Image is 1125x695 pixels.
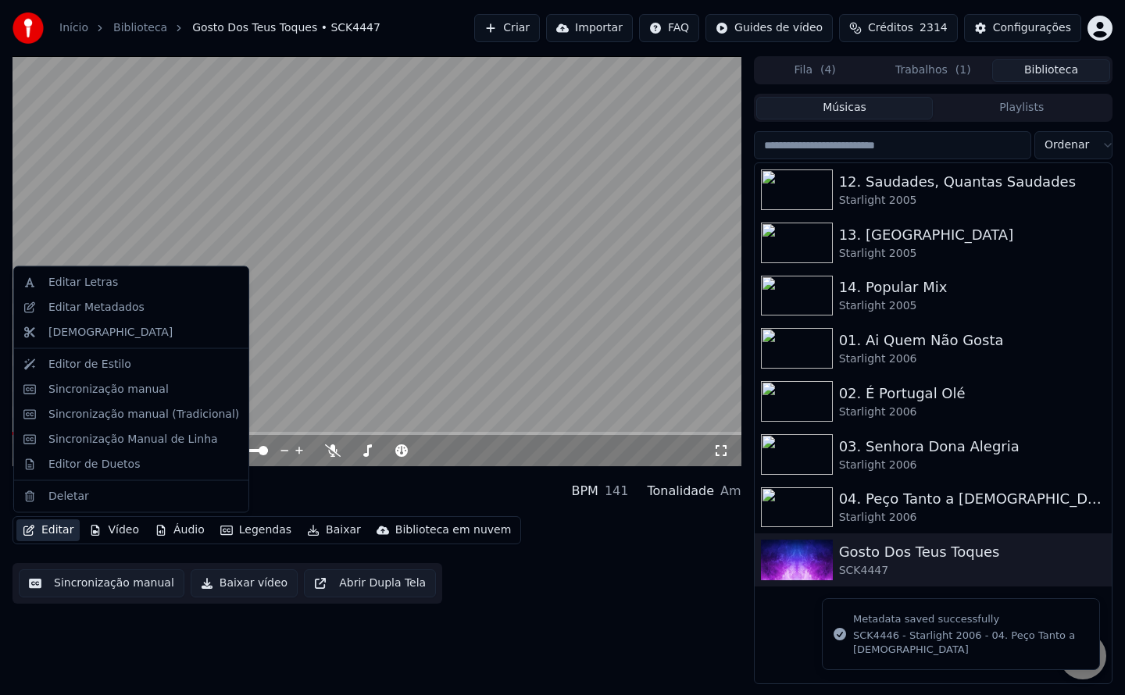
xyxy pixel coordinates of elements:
div: Starlight 2006 [839,458,1105,473]
a: Biblioteca [113,20,167,36]
div: Starlight 2006 [839,405,1105,420]
span: ( 1 ) [955,62,971,78]
div: SCK4447 [839,563,1105,579]
div: Configurações [993,20,1071,36]
button: Baixar vídeo [191,569,298,597]
div: SCK4446 - Starlight 2006 - 04. Peço Tanto a [DEMOGRAPHIC_DATA] [853,629,1087,657]
span: ( 4 ) [820,62,836,78]
div: 141 [605,482,629,501]
button: Criar [474,14,540,42]
button: Biblioteca [992,59,1110,82]
div: Metadata saved successfully [853,611,1087,627]
div: BPM [571,482,598,501]
button: Vídeo [83,519,145,541]
button: Trabalhos [874,59,992,82]
div: SCK4447 [12,494,191,510]
div: [DEMOGRAPHIC_DATA] [48,324,173,340]
span: Gosto Dos Teus Toques • SCK4447 [192,20,380,36]
button: FAQ [639,14,699,42]
button: Abrir Dupla Tela [304,569,436,597]
div: Am [720,482,741,501]
button: Legendas [214,519,298,541]
button: Sincronização manual [19,569,184,597]
div: 04. Peço Tanto a [DEMOGRAPHIC_DATA] [839,488,1105,510]
button: Áudio [148,519,211,541]
div: Gosto Dos Teus Toques [12,472,191,494]
div: Sincronização manual [48,381,169,397]
div: Deletar [48,488,89,504]
span: Créditos [868,20,913,36]
div: 13. [GEOGRAPHIC_DATA] [839,224,1105,246]
img: youka [12,12,44,44]
button: Fila [756,59,874,82]
div: Starlight 2005 [839,246,1105,262]
div: Editar Metadados [48,299,145,315]
button: Créditos2314 [839,14,958,42]
button: Importar [546,14,633,42]
div: Editar Letras [48,275,118,290]
button: Editar [16,519,80,541]
div: 01. Ai Quem Não Gosta [839,330,1105,351]
div: Starlight 2005 [839,193,1105,208]
div: Biblioteca em nuvem [395,522,512,538]
div: Sincronização Manual de Linha [48,431,218,447]
div: Editor de Estilo [48,356,131,372]
button: Guides de vídeo [705,14,833,42]
button: Músicas [756,97,934,119]
div: Starlight 2006 [839,510,1105,526]
nav: breadcrumb [59,20,380,36]
div: Gosto Dos Teus Toques [839,541,1105,563]
button: Configurações [964,14,1081,42]
button: Baixar [301,519,367,541]
a: Início [59,20,88,36]
div: Sincronização manual (Tradicional) [48,406,239,422]
div: 12. Saudades, Quantas Saudades [839,171,1105,193]
div: 14. Popular Mix [839,276,1105,298]
div: Starlight 2005 [839,298,1105,314]
div: Starlight 2006 [839,351,1105,367]
span: Ordenar [1045,137,1089,153]
div: 02. É Portugal Olé [839,383,1105,405]
button: Playlists [933,97,1110,119]
div: Editor de Duetos [48,456,140,472]
div: 03. Senhora Dona Alegria [839,436,1105,458]
div: Tonalidade [647,482,714,501]
span: 2314 [920,20,948,36]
